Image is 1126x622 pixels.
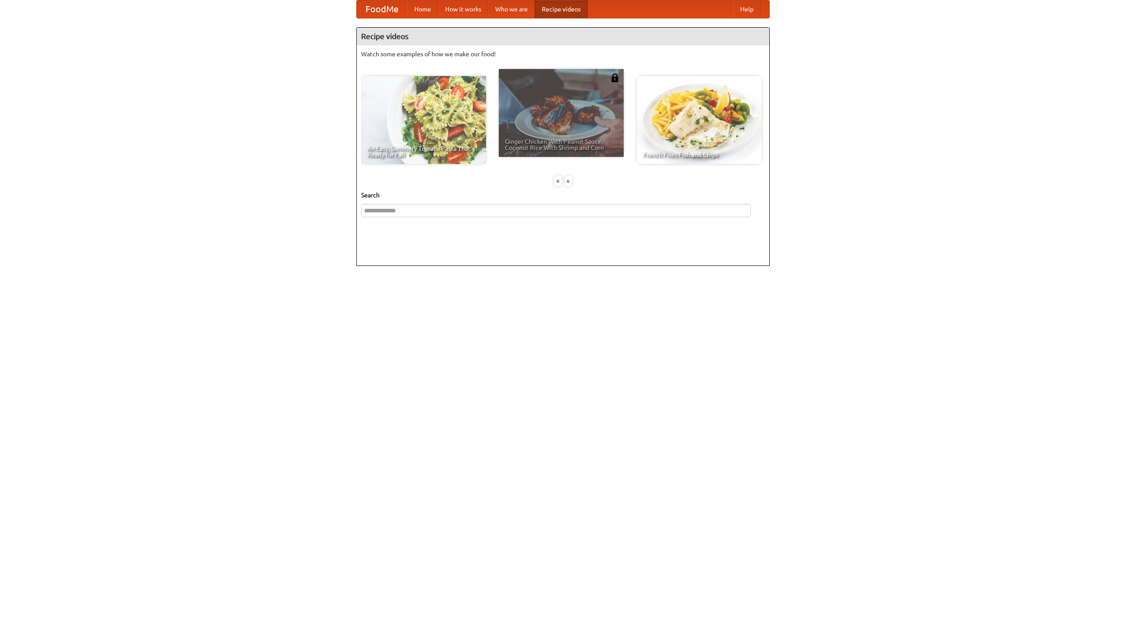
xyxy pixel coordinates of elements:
[361,50,765,58] p: Watch some examples of how we make our food!
[535,0,588,18] a: Recipe videos
[367,145,480,158] span: An Easy, Summery Tomato Pasta That's Ready for Fall
[637,76,762,164] a: French Fries Fish and Chips
[611,73,619,82] img: 483408.png
[407,0,438,18] a: Home
[643,152,756,158] span: French Fries Fish and Chips
[361,191,765,200] h5: Search
[554,175,562,186] div: «
[438,0,488,18] a: How it works
[357,28,769,45] h4: Recipe videos
[357,0,407,18] a: FoodMe
[733,0,760,18] a: Help
[564,175,572,186] div: »
[361,76,486,164] a: An Easy, Summery Tomato Pasta That's Ready for Fall
[488,0,535,18] a: Who we are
